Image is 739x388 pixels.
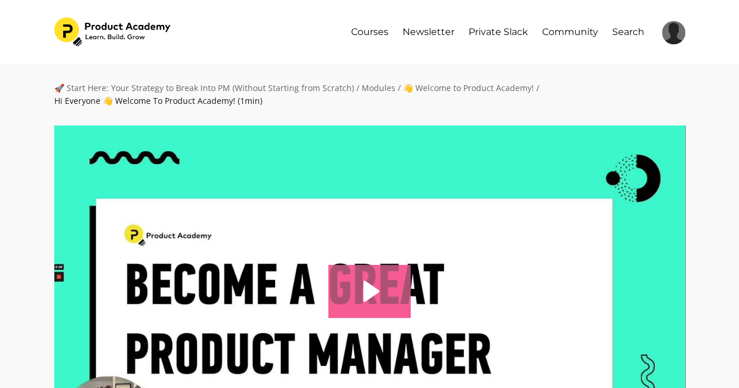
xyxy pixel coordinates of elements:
[469,18,528,47] a: Private Slack
[351,18,388,47] a: Courses
[403,18,454,47] a: Newsletter
[362,82,395,93] a: Modules
[356,82,359,95] div: /
[328,265,411,317] button: Play Video: sites/127338/video/mDfBbv8aQbejzaHbH1Xa_01._Who_is_the_course_designed_for_.mp4
[54,18,173,47] img: 2e0ab5f-7246-715-d5e-c53e00c1df03_582dc3fb-c1b0-4259-95ab-5487f20d86c3.png
[536,82,539,95] div: /
[54,82,354,93] a: 🚀 Start Here: Your Strategy to Break Into PM (Without Starting from Scratch)
[54,95,262,107] div: Hi Everyone 👋 Welcome To Product Academy! (1min)
[662,21,685,44] img: c09fbb7e94211bd97a8ab03566e2c778
[403,82,534,93] a: 👋 Welcome to Product Academy!
[398,82,401,95] div: /
[612,18,644,47] a: Search
[542,18,598,47] a: Community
